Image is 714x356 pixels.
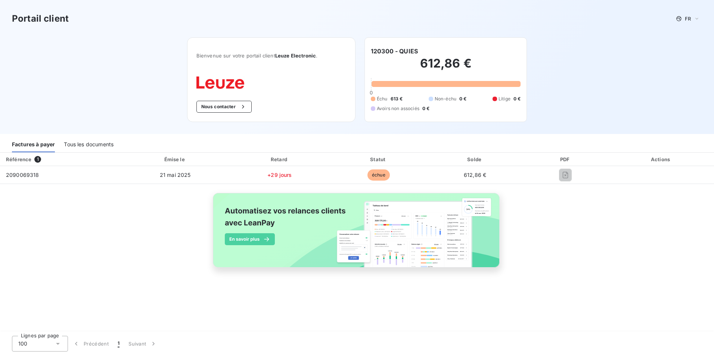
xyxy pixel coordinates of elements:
[267,172,292,178] span: +29 jours
[331,156,426,163] div: Statut
[371,56,521,78] h2: 612,86 €
[160,172,191,178] span: 21 mai 2025
[196,76,244,89] img: Company logo
[371,47,418,56] h6: 120300 - QUIES
[367,169,390,181] span: échue
[113,336,124,352] button: 1
[685,16,691,22] span: FR
[34,156,41,163] span: 1
[513,96,521,102] span: 0 €
[231,156,328,163] div: Retard
[18,340,27,347] span: 100
[68,336,113,352] button: Précédent
[391,96,403,102] span: 613 €
[12,137,55,152] div: Factures à payer
[610,156,713,163] div: Actions
[12,12,69,25] h3: Portail client
[118,340,119,347] span: 1
[275,53,316,59] span: Leuze Electronic
[64,137,114,152] div: Tous les documents
[196,53,346,59] span: Bienvenue sur votre portail client .
[435,96,456,102] span: Non-échu
[6,156,31,162] div: Référence
[459,96,466,102] span: 0 €
[370,90,373,96] span: 0
[196,101,252,113] button: Nous contacter
[429,156,521,163] div: Solde
[377,96,388,102] span: Échu
[464,172,486,178] span: 612,86 €
[499,96,510,102] span: Litige
[377,105,419,112] span: Avoirs non associés
[6,172,39,178] span: 2090069318
[422,105,429,112] span: 0 €
[124,336,162,352] button: Suivant
[206,188,508,280] img: banner
[122,156,228,163] div: Émise le
[524,156,607,163] div: PDF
